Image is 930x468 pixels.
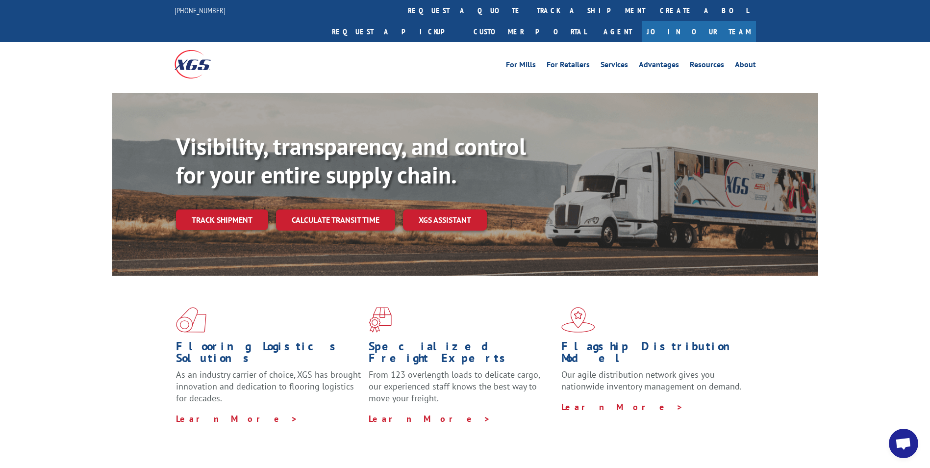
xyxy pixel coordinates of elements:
[561,340,747,369] h1: Flagship Distribution Model
[403,209,487,231] a: XGS ASSISTANT
[325,21,466,42] a: Request a pickup
[369,413,491,424] a: Learn More >
[561,401,683,413] a: Learn More >
[601,61,628,72] a: Services
[561,369,742,392] span: Our agile distribution network gives you nationwide inventory management on demand.
[176,340,361,369] h1: Flooring Logistics Solutions
[639,61,679,72] a: Advantages
[889,429,918,458] div: Open chat
[369,369,554,413] p: From 123 overlength loads to delicate cargo, our experienced staff knows the best way to move you...
[561,307,595,333] img: xgs-icon-flagship-distribution-model-red
[176,413,298,424] a: Learn More >
[466,21,594,42] a: Customer Portal
[594,21,642,42] a: Agent
[176,131,526,190] b: Visibility, transparency, and control for your entire supply chain.
[176,307,206,333] img: xgs-icon-total-supply-chain-intelligence-red
[369,340,554,369] h1: Specialized Freight Experts
[369,307,392,333] img: xgs-icon-focused-on-flooring-red
[735,61,756,72] a: About
[176,369,361,404] span: As an industry carrier of choice, XGS has brought innovation and dedication to flooring logistics...
[176,209,268,230] a: Track shipment
[276,209,395,231] a: Calculate transit time
[547,61,590,72] a: For Retailers
[506,61,536,72] a: For Mills
[690,61,724,72] a: Resources
[642,21,756,42] a: Join Our Team
[175,5,226,15] a: [PHONE_NUMBER]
